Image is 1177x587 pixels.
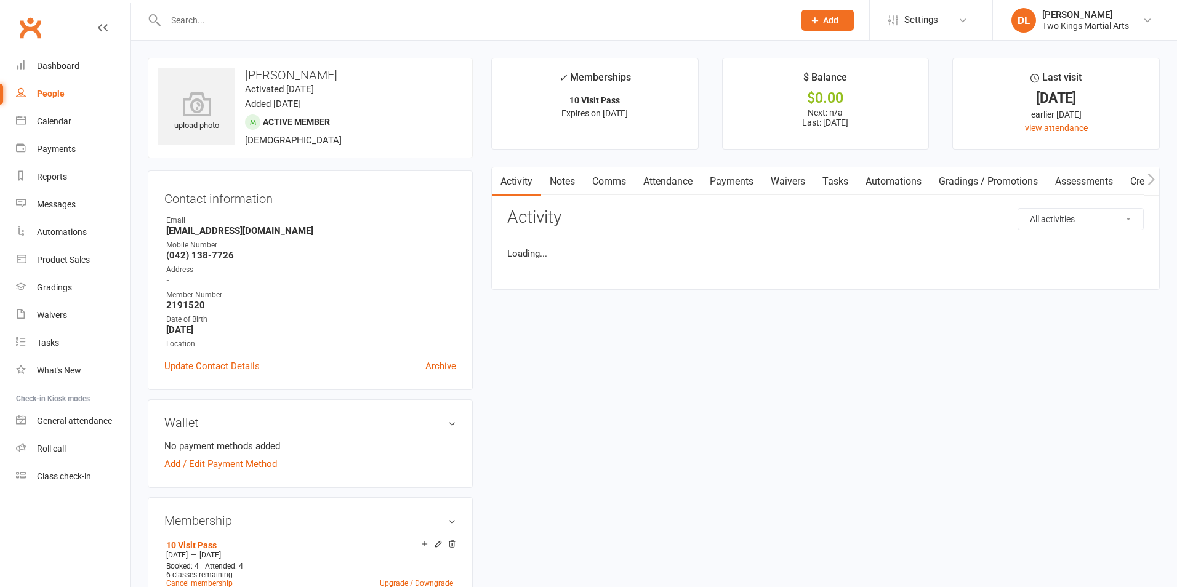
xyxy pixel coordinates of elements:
[37,89,65,98] div: People
[166,314,456,325] div: Date of Birth
[16,435,130,463] a: Roll call
[16,246,130,274] a: Product Sales
[166,300,456,311] strong: 2191520
[16,108,130,135] a: Calendar
[37,227,87,237] div: Automations
[37,61,79,71] div: Dashboard
[507,208,1144,227] h3: Activity
[263,117,330,127] span: Active member
[16,329,130,357] a: Tasks
[1042,9,1129,20] div: [PERSON_NAME]
[701,167,762,196] a: Payments
[1030,70,1082,92] div: Last visit
[803,70,847,92] div: $ Balance
[245,135,342,146] span: [DEMOGRAPHIC_DATA]
[16,463,130,490] a: Class kiosk mode
[16,218,130,246] a: Automations
[16,163,130,191] a: Reports
[904,6,938,34] span: Settings
[734,92,918,105] div: $0.00
[37,365,81,375] div: What's New
[164,359,260,373] a: Update Contact Details
[158,68,462,82] h3: [PERSON_NAME]
[1025,123,1088,133] a: view attendance
[166,264,456,276] div: Address
[205,562,243,570] span: Attended: 4
[166,562,199,570] span: Booked: 4
[37,282,72,292] div: Gradings
[16,274,130,301] a: Gradings
[425,359,456,373] a: Archive
[762,167,814,196] a: Waivers
[166,551,188,559] span: [DATE]
[1046,167,1122,196] a: Assessments
[245,84,314,95] time: Activated [DATE]
[15,12,46,43] a: Clubworx
[801,10,854,31] button: Add
[16,191,130,218] a: Messages
[541,167,584,196] a: Notes
[199,551,221,559] span: [DATE]
[16,357,130,385] a: What's New
[164,457,277,471] a: Add / Edit Payment Method
[569,95,620,105] strong: 10 Visit Pass
[166,289,456,301] div: Member Number
[164,514,456,527] h3: Membership
[166,250,456,261] strong: (042) 138-7726
[37,416,112,426] div: General attendance
[964,92,1148,105] div: [DATE]
[16,135,130,163] a: Payments
[164,416,456,429] h3: Wallet
[164,187,456,206] h3: Contact information
[158,92,235,132] div: upload photo
[584,167,635,196] a: Comms
[245,98,301,110] time: Added [DATE]
[37,338,59,348] div: Tasks
[16,80,130,108] a: People
[37,255,90,265] div: Product Sales
[734,108,918,127] p: Next: n/a Last: [DATE]
[164,439,456,453] li: No payment methods added
[507,246,1144,261] li: Loading...
[37,471,91,481] div: Class check-in
[166,239,456,251] div: Mobile Number
[166,540,217,550] a: 10 Visit Pass
[37,144,76,154] div: Payments
[930,167,1046,196] a: Gradings / Promotions
[163,550,456,560] div: —
[559,70,631,92] div: Memberships
[37,199,76,209] div: Messages
[635,167,701,196] a: Attendance
[1042,20,1129,31] div: Two Kings Martial Arts
[964,108,1148,121] div: earlier [DATE]
[16,52,130,80] a: Dashboard
[37,444,66,453] div: Roll call
[857,167,930,196] a: Automations
[37,116,71,126] div: Calendar
[1011,8,1036,33] div: DL
[561,108,628,118] span: Expires on [DATE]
[162,12,785,29] input: Search...
[166,324,456,335] strong: [DATE]
[559,72,567,84] i: ✓
[492,167,541,196] a: Activity
[37,310,67,320] div: Waivers
[823,15,838,25] span: Add
[166,338,456,350] div: Location
[166,225,456,236] strong: [EMAIL_ADDRESS][DOMAIN_NAME]
[814,167,857,196] a: Tasks
[166,215,456,226] div: Email
[16,301,130,329] a: Waivers
[16,407,130,435] a: General attendance kiosk mode
[166,570,233,579] span: 6 classes remaining
[166,275,456,286] strong: -
[37,172,67,182] div: Reports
